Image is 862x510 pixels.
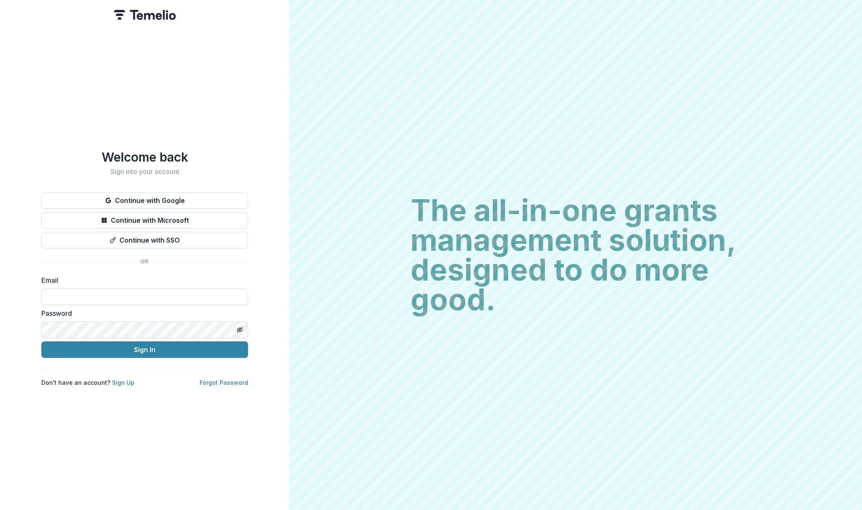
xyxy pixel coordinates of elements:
[41,341,248,358] button: Sign In
[41,150,248,164] h1: Welcome back
[41,168,248,176] h2: Sign into your account
[41,275,243,285] label: Email
[200,379,248,386] a: Forgot Password
[41,378,134,387] p: Don't have an account?
[233,323,246,336] button: Toggle password visibility
[41,232,248,248] button: Continue with SSO
[114,10,176,20] img: Temelio
[41,212,248,229] button: Continue with Microsoft
[41,308,243,318] label: Password
[112,379,134,386] a: Sign Up
[41,192,248,209] button: Continue with Google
